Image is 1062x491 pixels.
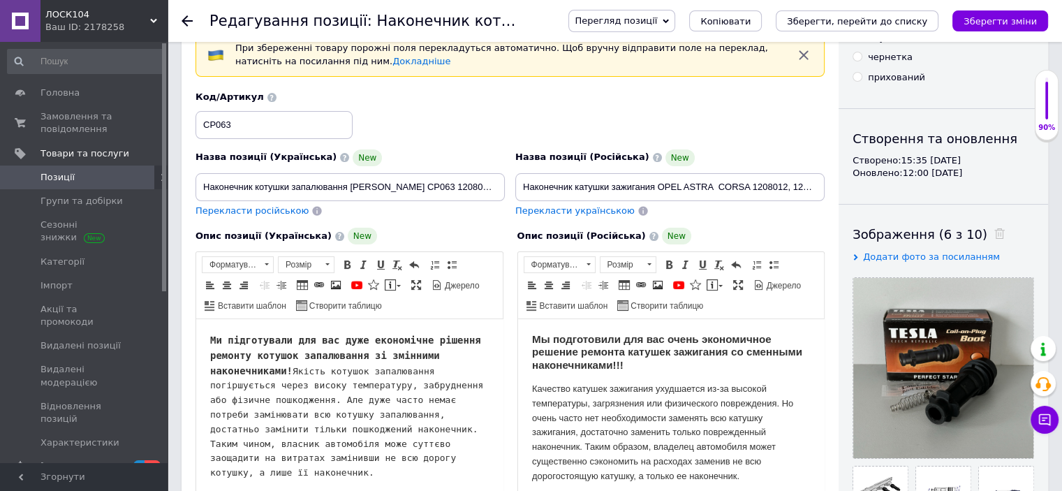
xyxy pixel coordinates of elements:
div: Створення та оновлення [853,130,1034,147]
span: Створити таблицю [307,300,382,312]
span: New [348,228,377,244]
a: Підкреслений (Ctrl+U) [373,257,388,272]
p: TESLA- чешская компания, которая производит наконечники на многие катушки зажигания. Зарекомендов... [14,174,293,276]
span: 4 [133,460,145,472]
span: При збереженні товару порожні поля перекладуться автоматично. Щоб вручну відправити поле на перек... [235,43,768,66]
a: Вставити/Редагувати посилання (Ctrl+L) [311,277,327,293]
a: Докладніше [392,56,450,66]
span: Копіювати [700,16,751,27]
span: Категорії [40,256,84,268]
div: Створено: 15:35 [DATE] [853,154,1034,167]
span: Перекласти російською [196,205,309,216]
pre: Переведенный текст [14,170,293,301]
span: Видалені позиції [40,339,121,352]
h1: Редагування позиції: Наконечник котушки запалювання Tesla CP063 1208012, 1208020, 1208028, 1208306 [209,13,1035,29]
i: Зберегти, перейти до списку [787,16,927,27]
a: Джерело [751,277,804,293]
span: New [353,149,382,166]
div: Оновлено: 12:00 [DATE] [853,167,1034,179]
span: Джерело [443,280,480,292]
a: Жирний (Ctrl+B) [339,257,355,272]
span: Назва позиції (Російська) [515,152,649,162]
div: Зображення (6 з 10) [853,226,1034,243]
span: Джерело [765,280,802,292]
span: Видалені модерацією [40,363,129,388]
a: По центру [219,277,235,293]
span: [DEMOGRAPHIC_DATA] [40,460,144,473]
a: Вставити/видалити нумерований список [427,257,443,272]
a: Форматування [202,256,274,273]
span: Товари та послуги [40,147,129,160]
div: Повернутися назад [182,15,193,27]
input: Наприклад, H&M жіноча сукня зелена 38 розмір вечірня максі з блискітками [515,173,825,201]
a: Курсив (Ctrl+I) [356,257,371,272]
a: Повернути (Ctrl+Z) [406,257,422,272]
input: Пошук [7,49,165,74]
a: Вставити іконку [688,277,703,293]
span: New [665,149,695,166]
span: Перегляд позиції [575,15,657,26]
a: Форматування [524,256,596,273]
span: Додати фото за посиланням [863,251,1000,262]
a: Збільшити відступ [274,277,289,293]
span: Головна [40,87,80,99]
a: Додати відео з YouTube [349,277,364,293]
a: Створити таблицю [615,298,705,313]
span: Перекласти українською [515,205,635,216]
span: Акції та промокоди [40,303,129,328]
a: Вставити/видалити маркований список [766,257,781,272]
a: Створити таблицю [294,298,384,313]
span: Вставити шаблон [538,300,608,312]
a: Вставити повідомлення [705,277,725,293]
span: Вставити шаблон [216,300,286,312]
a: Видалити форматування [711,257,727,272]
div: 90% Якість заповнення [1035,70,1059,140]
a: Джерело [429,277,482,293]
span: Відновлення позицій [40,400,129,425]
span: Код/Артикул [196,91,264,102]
a: Видалити форматування [390,257,405,272]
a: Підкреслений (Ctrl+U) [695,257,710,272]
div: 90% [1035,123,1058,133]
span: New [662,228,691,244]
a: Зображення [650,277,665,293]
a: Вставити іконку [366,277,381,293]
a: Зображення [328,277,344,293]
i: Зберегти зміни [964,16,1037,27]
span: Замовлення та повідомлення [40,110,129,135]
a: Максимізувати [408,277,424,293]
a: Додати відео з YouTube [671,277,686,293]
a: Вставити/видалити маркований список [444,257,459,272]
a: Таблиця [295,277,310,293]
a: Максимізувати [730,277,746,293]
a: Збільшити відступ [596,277,611,293]
button: Копіювати [689,10,762,31]
a: Вставити повідомлення [383,277,403,293]
button: Чат з покупцем [1031,406,1059,434]
div: чернетка [868,51,913,64]
a: По правому краю [236,277,251,293]
span: Назва позиції (Українська) [196,152,337,162]
a: Жирний (Ctrl+B) [661,257,677,272]
span: Позиції [40,171,75,184]
div: прихований [868,71,925,84]
span: Опис позиції (Російська) [517,230,646,241]
span: ЛОСК104 [45,8,150,21]
span: Характеристики [40,437,119,449]
a: По лівому краю [202,277,218,293]
span: Форматування [524,257,582,272]
span: Сезонні знижки [40,219,129,244]
a: Зменшити відступ [257,277,272,293]
span: Розмір [279,257,320,272]
input: Наприклад, H&M жіноча сукня зелена 38 розмір вечірня максі з блискітками [196,173,505,201]
a: Розмір [278,256,334,273]
a: Курсив (Ctrl+I) [678,257,693,272]
span: Групи та добірки [40,195,123,207]
div: Ваш ID: 2178258 [45,21,168,34]
a: Таблиця [617,277,632,293]
img: :flag-ua: [207,47,224,64]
